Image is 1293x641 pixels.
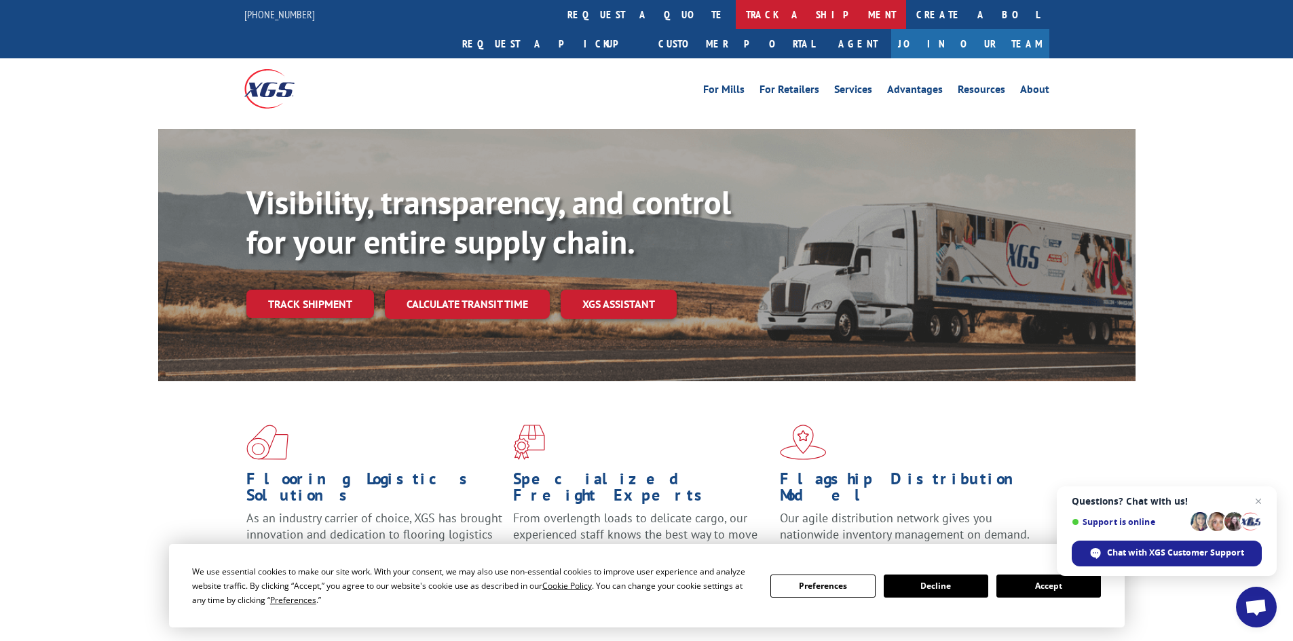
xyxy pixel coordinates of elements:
[246,510,502,558] span: As an industry carrier of choice, XGS has brought innovation and dedication to flooring logistics...
[246,181,731,263] b: Visibility, transparency, and control for your entire supply chain.
[169,544,1125,627] div: Cookie Consent Prompt
[780,510,1030,542] span: Our agile distribution network gives you nationwide inventory management on demand.
[1072,517,1186,527] span: Support is online
[780,425,827,460] img: xgs-icon-flagship-distribution-model-red
[1236,587,1277,627] div: Open chat
[884,575,988,598] button: Decline
[192,564,754,607] div: We use essential cookies to make our site work. With your consent, we may also use non-essential ...
[513,471,770,510] h1: Specialized Freight Experts
[513,425,545,460] img: xgs-icon-focused-on-flooring-red
[834,84,872,99] a: Services
[542,580,592,591] span: Cookie Policy
[246,425,288,460] img: xgs-icon-total-supply-chain-intelligence-red
[1072,541,1262,566] div: Chat with XGS Customer Support
[1020,84,1049,99] a: About
[1107,547,1244,559] span: Chat with XGS Customer Support
[270,594,316,606] span: Preferences
[246,290,374,318] a: Track shipment
[513,510,770,570] p: From overlength loads to delicate cargo, our experienced staff knows the best way to move your fr...
[703,84,745,99] a: For Mills
[780,471,1036,510] h1: Flagship Distribution Model
[452,29,648,58] a: Request a pickup
[561,290,677,319] a: XGS ASSISTANT
[825,29,891,58] a: Agent
[887,84,943,99] a: Advantages
[648,29,825,58] a: Customer Portal
[770,575,875,598] button: Preferences
[996,575,1101,598] button: Accept
[385,290,550,319] a: Calculate transit time
[958,84,1005,99] a: Resources
[244,7,315,21] a: [PHONE_NUMBER]
[246,471,503,510] h1: Flooring Logistics Solutions
[1072,496,1262,507] span: Questions? Chat with us!
[760,84,819,99] a: For Retailers
[891,29,1049,58] a: Join Our Team
[1250,493,1267,509] span: Close chat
